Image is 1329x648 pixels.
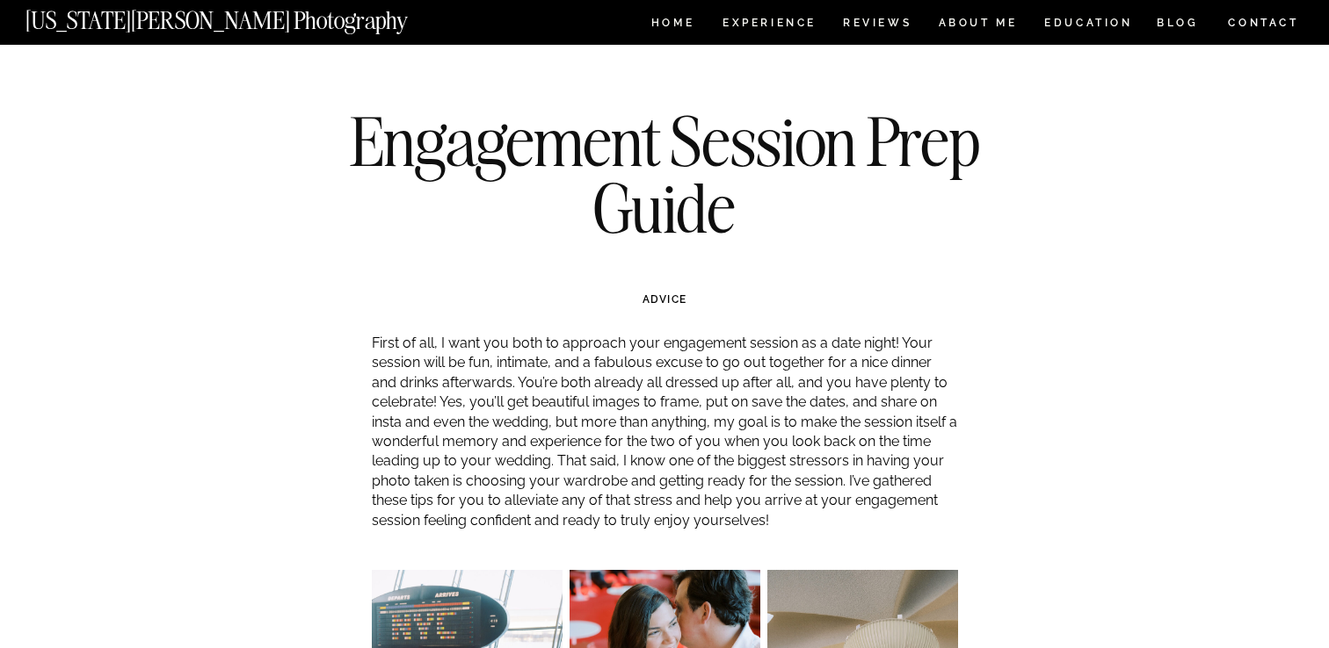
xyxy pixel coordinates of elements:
[723,18,815,32] a: Experience
[1157,18,1199,32] a: BLOG
[1042,18,1135,32] a: EDUCATION
[345,108,984,241] h1: Engagement Session Prep Guide
[938,18,1018,32] a: ABOUT ME
[843,18,909,32] a: REVIEWS
[1227,13,1300,32] a: CONTACT
[372,334,958,530] p: First of all, I want you both to approach your engagement session as a date night! Your session w...
[648,18,698,32] a: HOME
[25,9,467,24] a: [US_STATE][PERSON_NAME] Photography
[643,293,686,306] a: ADVICE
